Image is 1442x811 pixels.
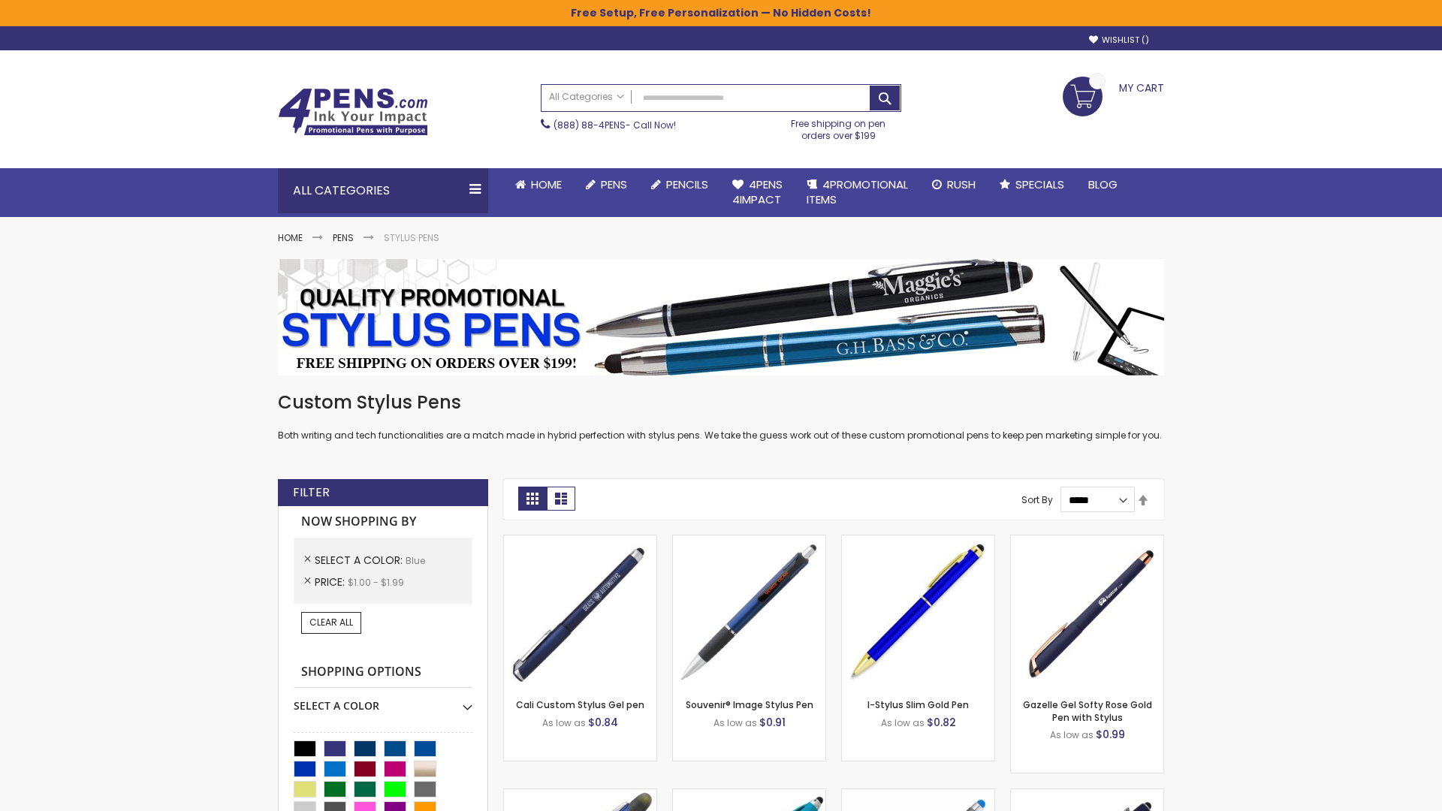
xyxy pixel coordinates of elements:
[294,656,472,689] strong: Shopping Options
[348,576,404,589] span: $1.00 - $1.99
[384,231,439,244] strong: Stylus Pens
[1011,788,1163,801] a: Custom Soft Touch® Metal Pens with Stylus-Blue
[333,231,354,244] a: Pens
[406,554,425,567] span: Blue
[301,612,361,633] a: Clear All
[639,168,720,201] a: Pencils
[842,535,994,688] img: I-Stylus Slim Gold-Blue
[795,168,920,217] a: 4PROMOTIONALITEMS
[1015,176,1064,192] span: Specials
[278,259,1164,375] img: Stylus Pens
[673,535,825,688] img: Souvenir® Image Stylus Pen-Blue
[542,85,632,110] a: All Categories
[278,88,428,136] img: 4Pens Custom Pens and Promotional Products
[549,91,624,103] span: All Categories
[294,688,472,713] div: Select A Color
[732,176,783,207] span: 4Pens 4impact
[518,487,547,511] strong: Grid
[666,176,708,192] span: Pencils
[759,715,786,730] span: $0.91
[294,506,472,538] strong: Now Shopping by
[1089,35,1149,46] a: Wishlist
[776,112,902,142] div: Free shipping on pen orders over $199
[531,176,562,192] span: Home
[867,698,969,711] a: I-Stylus Slim Gold Pen
[988,168,1076,201] a: Specials
[278,390,1164,442] div: Both writing and tech functionalities are a match made in hybrid perfection with stylus pens. We ...
[881,716,925,729] span: As low as
[842,788,994,801] a: Islander Softy Gel with Stylus - ColorJet Imprint-Blue
[1050,728,1094,741] span: As low as
[927,715,956,730] span: $0.82
[516,698,644,711] a: Cali Custom Stylus Gel pen
[278,231,303,244] a: Home
[1088,176,1118,192] span: Blog
[1021,493,1053,506] label: Sort By
[554,119,676,131] span: - Call Now!
[673,535,825,547] a: Souvenir® Image Stylus Pen-Blue
[1011,535,1163,547] a: Gazelle Gel Softy Rose Gold Pen with Stylus-Blue
[554,119,626,131] a: (888) 88-4PENS
[278,168,488,213] div: All Categories
[588,715,618,730] span: $0.84
[601,176,627,192] span: Pens
[920,168,988,201] a: Rush
[686,698,813,711] a: Souvenir® Image Stylus Pen
[1011,535,1163,688] img: Gazelle Gel Softy Rose Gold Pen with Stylus-Blue
[504,535,656,688] img: Cali Custom Stylus Gel pen-Blue
[947,176,976,192] span: Rush
[720,168,795,217] a: 4Pens4impact
[278,390,1164,415] h1: Custom Stylus Pens
[673,788,825,801] a: Neon Stylus Highlighter-Pen Combo-Blue
[315,553,406,568] span: Select A Color
[504,535,656,547] a: Cali Custom Stylus Gel pen-Blue
[503,168,574,201] a: Home
[504,788,656,801] a: Souvenir® Jalan Highlighter Stylus Pen Combo-Blue
[1076,168,1130,201] a: Blog
[309,616,353,629] span: Clear All
[315,574,348,589] span: Price
[293,484,330,501] strong: Filter
[542,716,586,729] span: As low as
[574,168,639,201] a: Pens
[713,716,757,729] span: As low as
[1023,698,1152,723] a: Gazelle Gel Softy Rose Gold Pen with Stylus
[1096,727,1125,742] span: $0.99
[842,535,994,547] a: I-Stylus Slim Gold-Blue
[807,176,908,207] span: 4PROMOTIONAL ITEMS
